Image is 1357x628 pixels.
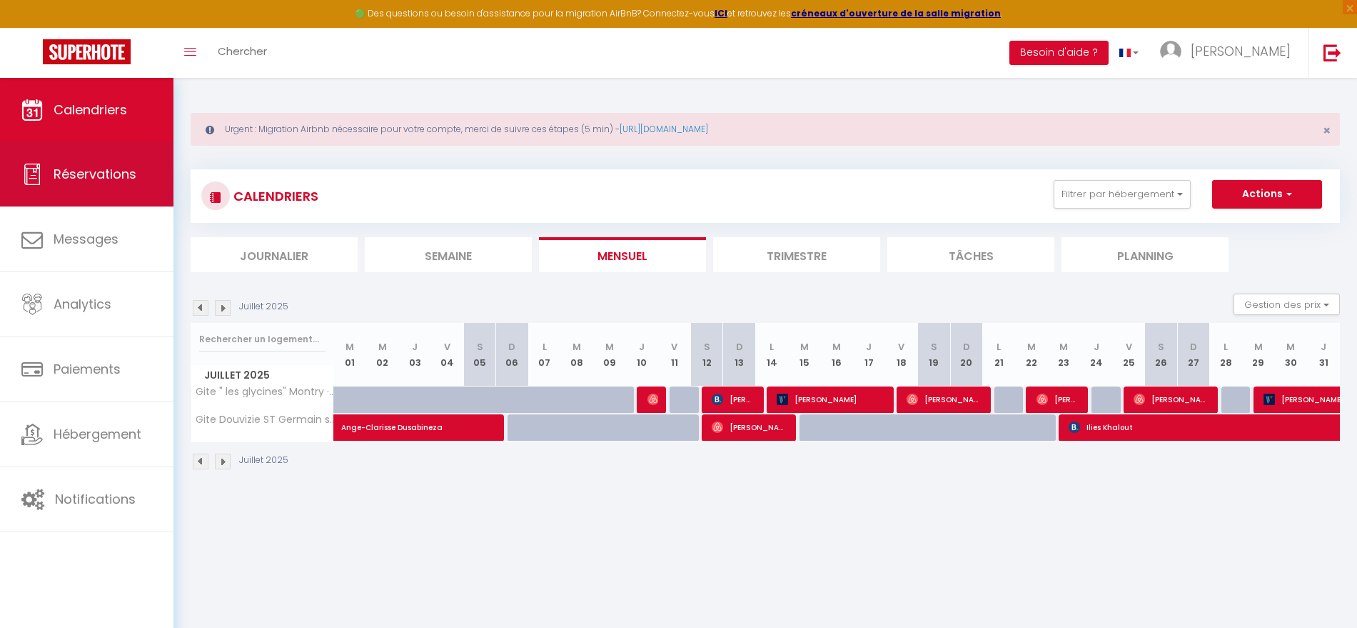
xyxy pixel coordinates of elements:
[800,340,809,354] abbr: M
[1190,340,1197,354] abbr: D
[704,340,710,354] abbr: S
[1036,386,1079,413] span: [PERSON_NAME]
[11,6,54,49] button: Ouvrir le widget de chat LiveChat
[1149,28,1308,78] a: ... [PERSON_NAME]
[770,340,774,354] abbr: L
[1323,121,1331,139] span: ×
[1134,386,1209,413] span: [PERSON_NAME]
[508,340,515,354] abbr: D
[378,340,387,354] abbr: M
[777,386,884,413] span: [PERSON_NAME]
[191,113,1340,146] div: Urgent : Migration Airbnb nécessaire pour votre compte, merci de suivre ces étapes (5 min) -
[1080,323,1112,387] th: 24
[334,414,366,442] a: Ange-Clarisse Dusabineza
[54,360,121,378] span: Paiements
[820,323,852,387] th: 16
[1307,323,1340,387] th: 31
[218,44,267,59] span: Chercher
[866,340,872,354] abbr: J
[1061,237,1229,272] li: Planning
[1254,340,1263,354] abbr: M
[791,7,1001,19] a: créneaux d'ouverture de la salle migration
[1323,44,1341,61] img: logout
[983,323,1015,387] th: 21
[1059,340,1068,354] abbr: M
[690,323,722,387] th: 12
[593,323,625,387] th: 09
[658,323,690,387] th: 11
[345,340,354,354] abbr: M
[1027,340,1036,354] abbr: M
[918,323,950,387] th: 19
[191,237,358,272] li: Journalier
[1158,340,1164,354] abbr: S
[199,327,326,352] input: Rechercher un logement...
[193,387,336,397] span: Gite " les glycines" Montry · Maison & Jardin "Les Glycines" DisneyLand [GEOGRAPHIC_DATA]
[1210,323,1242,387] th: 28
[193,414,336,425] span: Gite Douvizie ST Germain sur [PERSON_NAME] maison proche Disneyland [GEOGRAPHIC_DATA].
[950,323,982,387] th: 20
[715,7,727,19] a: ICI
[1321,340,1326,354] abbr: J
[431,323,463,387] th: 04
[463,323,495,387] th: 05
[997,340,1001,354] abbr: L
[230,180,318,212] h3: CALENDRIERS
[1275,323,1307,387] th: 30
[366,323,398,387] th: 02
[1286,340,1295,354] abbr: M
[887,237,1054,272] li: Tâches
[1054,180,1191,209] button: Filtrer par hébergement
[1009,41,1109,65] button: Besoin d'aide ?
[54,165,136,183] span: Réservations
[755,323,787,387] th: 14
[207,28,278,78] a: Chercher
[239,454,288,467] p: Juillet 2025
[528,323,560,387] th: 07
[1224,340,1228,354] abbr: L
[712,386,755,413] span: [PERSON_NAME]
[1160,41,1181,62] img: ...
[963,340,970,354] abbr: D
[907,386,982,413] span: [PERSON_NAME]
[1191,42,1291,60] span: [PERSON_NAME]
[1242,323,1274,387] th: 29
[713,237,880,272] li: Trimestre
[239,300,288,314] p: Juillet 2025
[1094,340,1099,354] abbr: J
[477,340,483,354] abbr: S
[1145,323,1177,387] th: 26
[43,39,131,64] img: Super Booking
[1212,180,1322,209] button: Actions
[736,340,743,354] abbr: D
[788,323,820,387] th: 15
[55,490,136,508] span: Notifications
[626,323,658,387] th: 10
[712,414,787,441] span: [PERSON_NAME]
[341,407,505,434] span: Ange-Clarisse Dusabineza
[853,323,885,387] th: 17
[1177,323,1209,387] th: 27
[572,340,581,354] abbr: M
[1126,340,1132,354] abbr: V
[620,123,708,135] a: [URL][DOMAIN_NAME]
[539,237,706,272] li: Mensuel
[191,365,333,386] span: Juillet 2025
[1047,323,1079,387] th: 23
[898,340,904,354] abbr: V
[561,323,593,387] th: 08
[1112,323,1144,387] th: 25
[444,340,450,354] abbr: V
[54,230,118,248] span: Messages
[54,101,127,119] span: Calendriers
[723,323,755,387] th: 13
[671,340,677,354] abbr: V
[543,340,547,354] abbr: L
[931,340,937,354] abbr: S
[54,295,111,313] span: Analytics
[832,340,841,354] abbr: M
[639,340,645,354] abbr: J
[1015,323,1047,387] th: 22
